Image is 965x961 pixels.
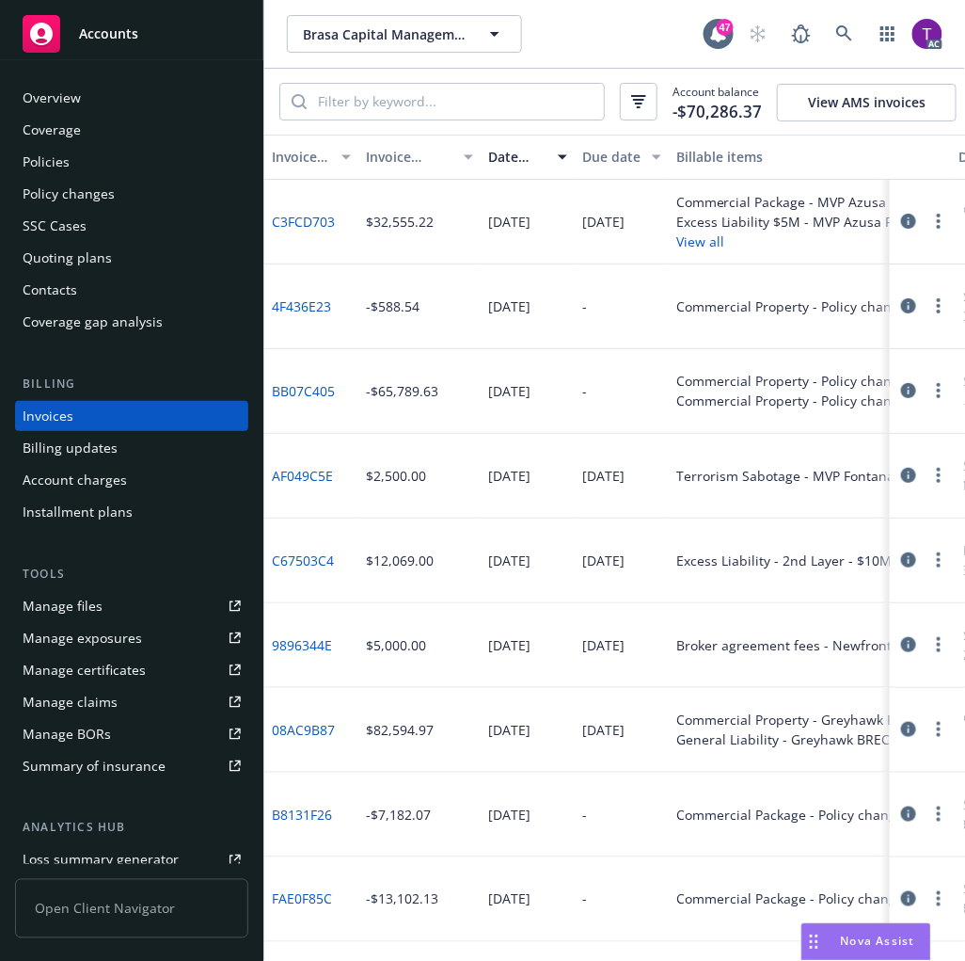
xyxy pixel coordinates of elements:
div: -$65,789.63 [366,381,438,401]
svg: Search [292,94,307,109]
div: [DATE] [488,720,530,740]
div: Manage files [23,591,103,621]
span: Nova Assist [841,934,915,950]
a: FAE0F85C [272,889,332,909]
a: Report a Bug [783,15,820,53]
div: [DATE] [488,889,530,909]
div: -$7,182.07 [366,805,431,825]
div: SSC Cases [23,211,87,241]
div: Overview [23,83,81,113]
div: Commercial Package - MVP Azusa Foothill LLC - [PHONE_NUMBER] [676,192,943,212]
div: Due date [582,147,641,167]
input: Filter by keyword... [307,84,604,120]
div: [DATE] [488,381,530,401]
div: Terrorism Sabotage - MVP Fontana I, LLC - US00156100SP25A [676,466,943,486]
button: Invoice amount [358,135,481,180]
div: Commercial Property - Policy change - CANCEL - 01719738901 [676,391,943,410]
a: SSC Cases [15,211,248,241]
img: photo [912,19,942,49]
a: Policy changes [15,179,248,209]
a: 08AC9B87 [272,720,335,740]
div: Coverage gap analysis [23,307,163,337]
div: [DATE] [488,466,530,486]
button: View all [676,232,943,251]
a: Switch app [869,15,907,53]
div: Commercial Package - Policy change - CPO 4315423 - 05 [676,805,943,825]
button: Due date [575,135,669,180]
div: Loss summary generator [23,845,179,875]
div: 47 [717,19,734,36]
div: Contacts [23,275,77,305]
a: Coverage [15,115,248,145]
div: [DATE] [488,551,530,570]
a: C3FCD703 [272,212,335,232]
span: -$70,286.37 [672,100,762,124]
div: Billing updates [23,433,118,463]
a: 9896344E [272,635,332,655]
button: Invoice ID [264,135,358,180]
div: [DATE] [488,296,530,316]
a: 4F436E23 [272,296,331,316]
a: Manage exposures [15,623,248,653]
div: Manage certificates [23,655,146,685]
div: -$13,102.13 [366,889,438,909]
a: Loss summary generator [15,845,248,875]
div: Invoice ID [272,147,330,167]
div: Drag to move [802,924,826,960]
div: Policies [23,147,70,177]
a: Installment plans [15,497,248,527]
div: - [582,805,587,825]
div: Billable items [676,147,943,167]
div: Commercial Property - Policy change - CANCEL - ESP105351701 [676,371,943,391]
div: Commercial Property - Greyhawk BREC CCA Lender, LLC; [PERSON_NAME] Investment Group - ORB-CF-24-A... [676,710,943,729]
div: [DATE] [488,635,530,655]
div: Date issued [488,147,546,167]
a: Billing updates [15,433,248,463]
div: $2,500.00 [366,466,426,486]
div: $5,000.00 [366,635,426,655]
div: Account charges [23,465,127,495]
a: Account charges [15,465,248,495]
div: [DATE] [582,212,625,232]
div: Summary of insurance [23,751,166,781]
a: Accounts [15,8,248,60]
button: Date issued [481,135,575,180]
a: Start snowing [739,15,777,53]
div: [DATE] [582,551,625,570]
div: Commercial Property - Policy change - CANCEL - FSF17855694001 [676,296,943,316]
button: Brasa Capital Management, LLC [287,15,522,53]
div: Manage claims [23,687,118,717]
span: Accounts [79,26,138,41]
div: - [582,381,587,401]
div: - [582,296,587,316]
button: Nova Assist [801,923,931,961]
div: Quoting plans [23,243,112,273]
div: [DATE] [488,805,530,825]
div: [DATE] [488,212,530,232]
a: B8131F26 [272,805,332,825]
div: Commercial Package - Policy change - CPO 4315423-06 [676,889,943,909]
div: Invoice amount [366,147,452,167]
div: Excess Liability - 2nd Layer - $10M x $10M - 5673-02-27 [676,551,943,570]
div: Analytics hub [15,819,248,838]
div: - [582,889,587,909]
a: Contacts [15,275,248,305]
a: Summary of insurance [15,751,248,781]
div: -$588.54 [366,296,419,316]
button: View AMS invoices [777,84,957,121]
button: Billable items [669,135,951,180]
span: Brasa Capital Management, LLC [303,24,466,44]
a: Manage claims [15,687,248,717]
a: BB07C405 [272,381,335,401]
div: Tools [15,565,248,584]
div: General Liability - Greyhawk BREC CCA Lender, LLC; [PERSON_NAME] Investment Group - 0100310867-1 [676,729,943,749]
div: $82,594.97 [366,720,434,740]
a: Invoices [15,401,248,431]
div: [DATE] [582,720,625,740]
div: Broker agreement fees - Newfront Fee to oversee placement and negotiate on insured's behalf [676,635,943,655]
span: Account balance [672,84,762,120]
a: AF049C5E [272,466,333,486]
a: C67503C4 [272,551,334,570]
span: Open Client Navigator [15,879,248,938]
